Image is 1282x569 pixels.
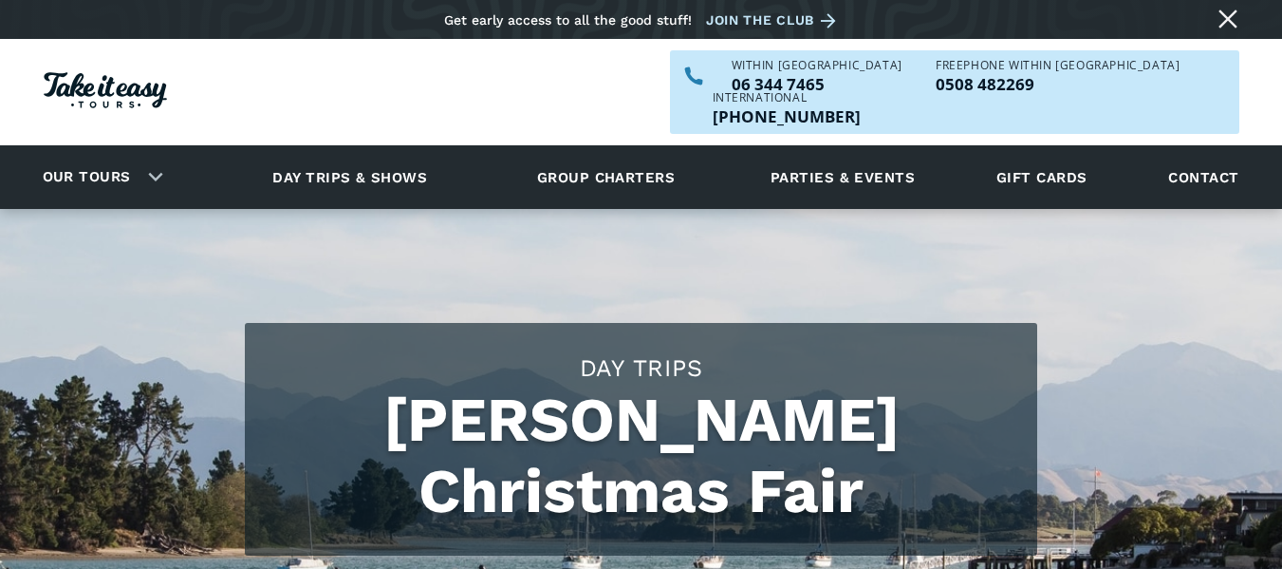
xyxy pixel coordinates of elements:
[713,108,861,124] p: [PHONE_NUMBER]
[1159,151,1248,203] a: Contact
[264,385,1018,527] h1: [PERSON_NAME] Christmas Fair
[987,151,1097,203] a: Gift cards
[936,76,1180,92] a: Call us freephone within NZ on 0508482269
[936,76,1180,92] p: 0508 482269
[761,151,924,203] a: Parties & events
[44,63,167,123] a: Homepage
[732,76,902,92] p: 06 344 7465
[513,151,698,203] a: Group charters
[1213,4,1243,34] a: Close message
[264,351,1018,385] h2: Day trips
[249,151,451,203] a: Day trips & shows
[44,72,167,108] img: Take it easy Tours logo
[713,92,861,104] div: International
[713,108,861,124] a: Call us outside of NZ on +6463447465
[20,151,178,203] div: Our tours
[706,9,843,32] a: Join the club
[28,155,145,199] a: Our tours
[732,60,902,71] div: WITHIN [GEOGRAPHIC_DATA]
[936,60,1180,71] div: Freephone WITHIN [GEOGRAPHIC_DATA]
[732,76,902,92] a: Call us within NZ on 063447465
[444,12,692,28] div: Get early access to all the good stuff!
